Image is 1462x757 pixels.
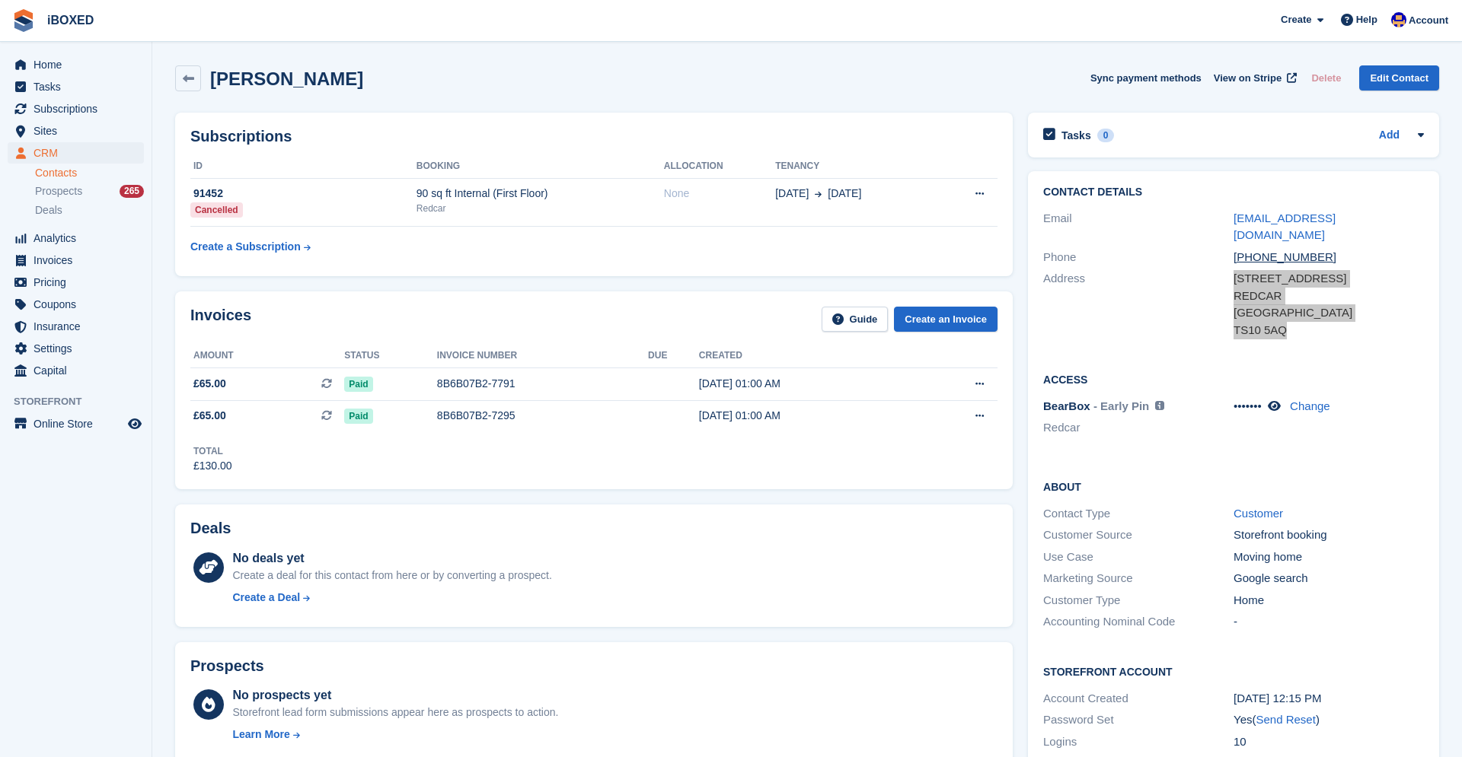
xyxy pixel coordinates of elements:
th: Status [344,344,437,368]
div: Address [1043,270,1234,339]
span: £65.00 [193,376,226,392]
h2: About [1043,479,1424,494]
th: Booking [417,154,664,179]
div: Create a Subscription [190,239,301,255]
a: Edit Contact [1359,65,1439,91]
a: Preview store [126,415,144,433]
div: 8B6B07B2-7295 [437,408,648,424]
th: Invoice number [437,344,648,368]
div: Google search [1234,570,1424,587]
a: menu [8,360,144,381]
div: Cancelled [190,202,243,218]
span: Help [1356,12,1377,27]
span: Online Store [34,413,125,434]
span: Insurance [34,316,125,337]
div: [DATE] 01:00 AM [699,376,914,392]
span: Paid [344,409,372,424]
span: [DATE] [775,186,809,202]
a: Send Reset [1256,713,1315,726]
span: Analytics [34,227,125,249]
div: TS10 5AQ [1234,322,1424,339]
h2: Tasks [1061,129,1091,142]
span: Home [34,54,125,75]
div: None [664,186,775,202]
span: Coupons [34,294,125,315]
a: Learn More [232,727,558,743]
a: Customer [1234,507,1283,520]
span: Capital [34,360,125,381]
div: Storefront lead form submissions appear here as prospects to action. [232,705,558,720]
button: Sync payment methods [1090,65,1202,91]
span: £65.00 [193,408,226,424]
div: Account Created [1043,690,1234,708]
a: Deals [35,202,144,218]
a: Create a Deal [232,590,551,606]
span: Invoices [34,250,125,271]
div: 8B6B07B2-7791 [437,376,648,392]
div: Logins [1043,733,1234,751]
th: Due [648,344,699,368]
span: Deals [35,203,62,218]
a: menu [8,294,144,315]
div: Use Case [1043,549,1234,566]
div: 91452 [190,186,417,202]
div: [GEOGRAPHIC_DATA] [1234,304,1424,322]
a: Create an Invoice [894,307,998,332]
div: Home [1234,592,1424,609]
a: menu [8,227,144,249]
a: Guide [822,307,889,332]
span: [DATE] [828,186,861,202]
div: Moving home [1234,549,1424,566]
div: No prospects yet [232,686,558,705]
div: [DATE] 01:00 AM [699,408,914,424]
div: [DATE] 12:15 PM [1234,690,1424,708]
div: 265 [120,185,144,198]
a: [PHONE_NUMBER] [1234,250,1349,263]
span: - Early Pin [1093,399,1149,412]
div: No deals yet [232,549,551,568]
span: Sites [34,120,125,142]
a: menu [8,316,144,337]
span: Settings [34,338,125,359]
div: - [1234,613,1424,631]
th: Created [699,344,914,368]
a: menu [8,76,144,97]
span: View on Stripe [1214,71,1282,86]
div: Customer Type [1043,592,1234,609]
img: stora-icon-8386f47178a22dfd0bd8f6a31ec36ba5ce8667c1dd55bd0f319d3a0aa187defe.svg [12,9,35,32]
div: 0 [1097,129,1115,142]
span: Prospects [35,184,82,199]
div: [STREET_ADDRESS] [1234,270,1424,288]
a: Change [1290,399,1330,412]
h2: Invoices [190,307,251,332]
div: Create a Deal [232,590,300,606]
h2: [PERSON_NAME] [210,68,363,89]
a: menu [8,413,144,434]
div: £130.00 [193,458,232,474]
span: BearBox [1043,399,1090,412]
div: 10 [1234,733,1424,751]
div: Redcar [417,202,664,215]
a: [EMAIL_ADDRESS][DOMAIN_NAME] [1234,212,1336,242]
div: Storefront booking [1234,526,1424,544]
a: menu [8,272,144,293]
h2: Subscriptions [190,128,998,145]
span: ••••••• [1234,399,1262,412]
h2: Access [1043,371,1424,386]
div: Contact Type [1043,505,1234,523]
h2: Storefront Account [1043,663,1424,679]
span: Account [1409,13,1448,28]
div: Password Set [1043,711,1234,729]
a: menu [8,338,144,359]
a: Prospects 265 [35,183,144,199]
h2: Deals [190,520,231,537]
h2: Prospects [190,657,264,675]
img: Noor Rashid [1391,12,1406,27]
span: ( ) [1252,713,1319,726]
a: Create a Subscription [190,233,311,261]
a: menu [8,250,144,271]
span: Subscriptions [34,98,125,119]
a: menu [8,120,144,142]
span: CRM [34,142,125,164]
div: Customer Source [1043,526,1234,544]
